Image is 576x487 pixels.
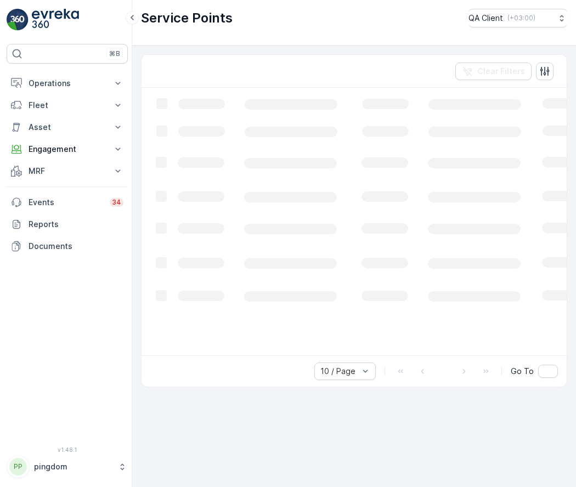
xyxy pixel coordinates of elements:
p: Asset [29,122,106,133]
button: Fleet [7,94,128,116]
span: Go To [511,366,534,377]
img: logo_light-DOdMpM7g.png [32,9,79,31]
p: Engagement [29,144,106,155]
p: Operations [29,78,106,89]
p: Reports [29,219,123,230]
p: Fleet [29,100,106,111]
p: ⌘B [109,49,120,58]
p: Clear Filters [477,66,525,77]
img: logo [7,9,29,31]
button: PPpingdom [7,455,128,478]
a: Events34 [7,191,128,213]
p: Documents [29,241,123,252]
p: 34 [112,198,121,207]
button: QA Client(+03:00) [468,9,567,27]
button: Operations [7,72,128,94]
p: Events [29,197,103,208]
button: Asset [7,116,128,138]
p: MRF [29,166,106,177]
p: pingdom [34,461,112,472]
p: QA Client [468,13,503,24]
a: Reports [7,213,128,235]
button: MRF [7,160,128,182]
div: PP [9,458,27,475]
span: v 1.48.1 [7,446,128,453]
p: Service Points [141,9,233,27]
button: Engagement [7,138,128,160]
button: Clear Filters [455,63,532,80]
p: ( +03:00 ) [507,14,535,22]
a: Documents [7,235,128,257]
